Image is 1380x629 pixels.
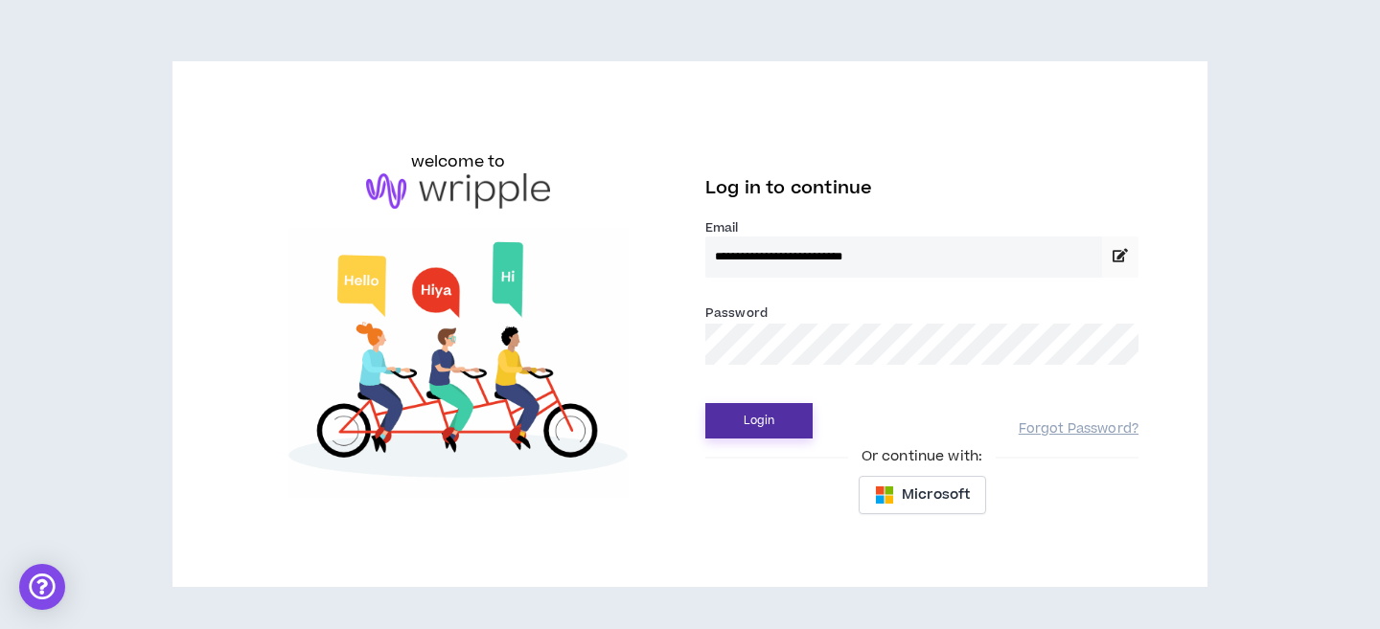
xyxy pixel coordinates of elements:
div: Open Intercom Messenger [19,564,65,610]
label: Password [705,304,768,322]
button: Login [705,403,813,438]
span: Log in to continue [705,176,872,200]
span: Microsoft [902,484,970,505]
img: logo-brand.png [366,173,550,210]
span: Or continue with: [848,446,996,467]
h6: welcome to [411,150,506,173]
label: Email [705,219,1138,236]
img: Welcome to Wripple [241,228,675,498]
a: Forgot Password? [1019,420,1138,438]
button: Microsoft [859,476,986,514]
